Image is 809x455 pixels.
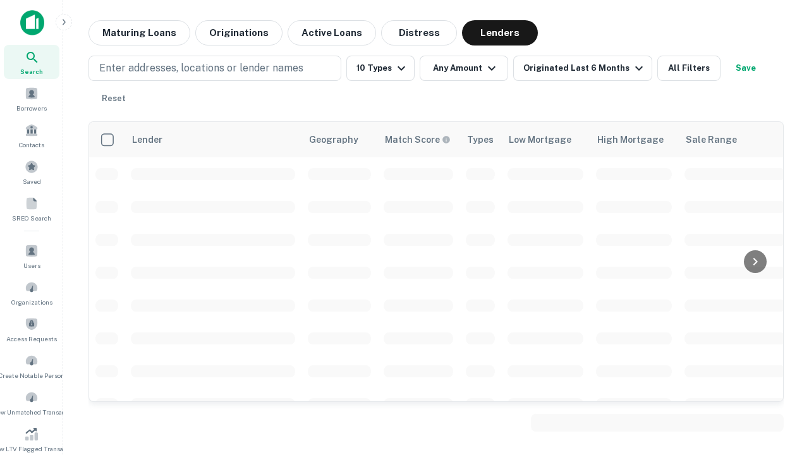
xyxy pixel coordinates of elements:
a: Create Notable Person [4,349,59,383]
span: Organizations [11,297,52,307]
th: Low Mortgage [501,122,590,157]
th: Geography [301,122,377,157]
button: Originated Last 6 Months [513,56,652,81]
button: 10 Types [346,56,415,81]
h6: Match Score [385,133,448,147]
a: Users [4,239,59,273]
div: High Mortgage [597,132,664,147]
th: Lender [125,122,301,157]
button: Reset [94,86,134,111]
a: Saved [4,155,59,189]
a: Organizations [4,276,59,310]
th: Types [459,122,501,157]
a: Contacts [4,118,59,152]
button: Active Loans [288,20,376,45]
span: Contacts [19,140,44,150]
th: Capitalize uses an advanced AI algorithm to match your search with the best lender. The match sco... [377,122,459,157]
div: Capitalize uses an advanced AI algorithm to match your search with the best lender. The match sco... [385,133,451,147]
span: Borrowers [16,103,47,113]
a: Access Requests [4,312,59,346]
div: Geography [309,132,358,147]
p: Enter addresses, locations or lender names [99,61,303,76]
span: Access Requests [6,334,57,344]
span: Users [23,260,40,270]
img: capitalize-icon.png [20,10,44,35]
a: Search [4,45,59,79]
div: Lender [132,132,162,147]
span: SREO Search [12,213,51,223]
div: Originated Last 6 Months [523,61,647,76]
a: Review Unmatched Transactions [4,385,59,420]
button: Save your search to get updates of matches that match your search criteria. [726,56,766,81]
a: Borrowers [4,82,59,116]
span: Search [20,66,43,76]
button: Lenders [462,20,538,45]
span: Saved [23,176,41,186]
th: Sale Range [678,122,792,157]
button: Any Amount [420,56,508,81]
iframe: Chat Widget [746,313,809,374]
button: Distress [381,20,457,45]
button: Enter addresses, locations or lender names [88,56,341,81]
button: Maturing Loans [88,20,190,45]
th: High Mortgage [590,122,678,157]
div: Sale Range [686,132,737,147]
a: SREO Search [4,191,59,226]
button: Originations [195,20,283,45]
div: Types [467,132,494,147]
div: Low Mortgage [509,132,571,147]
button: All Filters [657,56,721,81]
